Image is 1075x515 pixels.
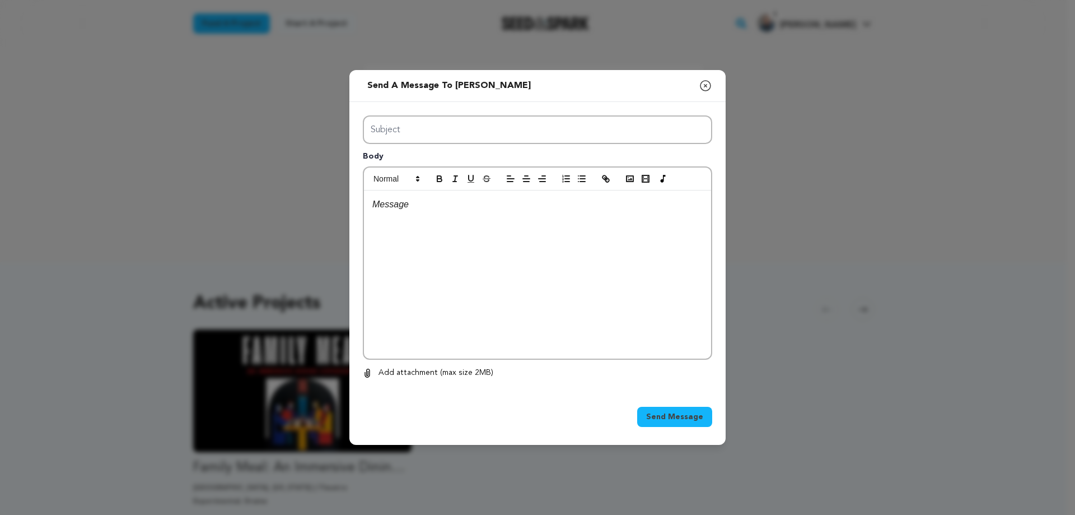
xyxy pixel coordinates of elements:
button: Send Message [637,407,712,427]
button: Add attachment (max size 2MB) [363,366,493,380]
span: Send Message [646,411,703,423]
p: Add attachment (max size 2MB) [378,366,493,380]
p: Body [363,151,712,166]
h2: Send a message to [PERSON_NAME] [363,75,535,97]
input: Enter subject [363,115,712,144]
